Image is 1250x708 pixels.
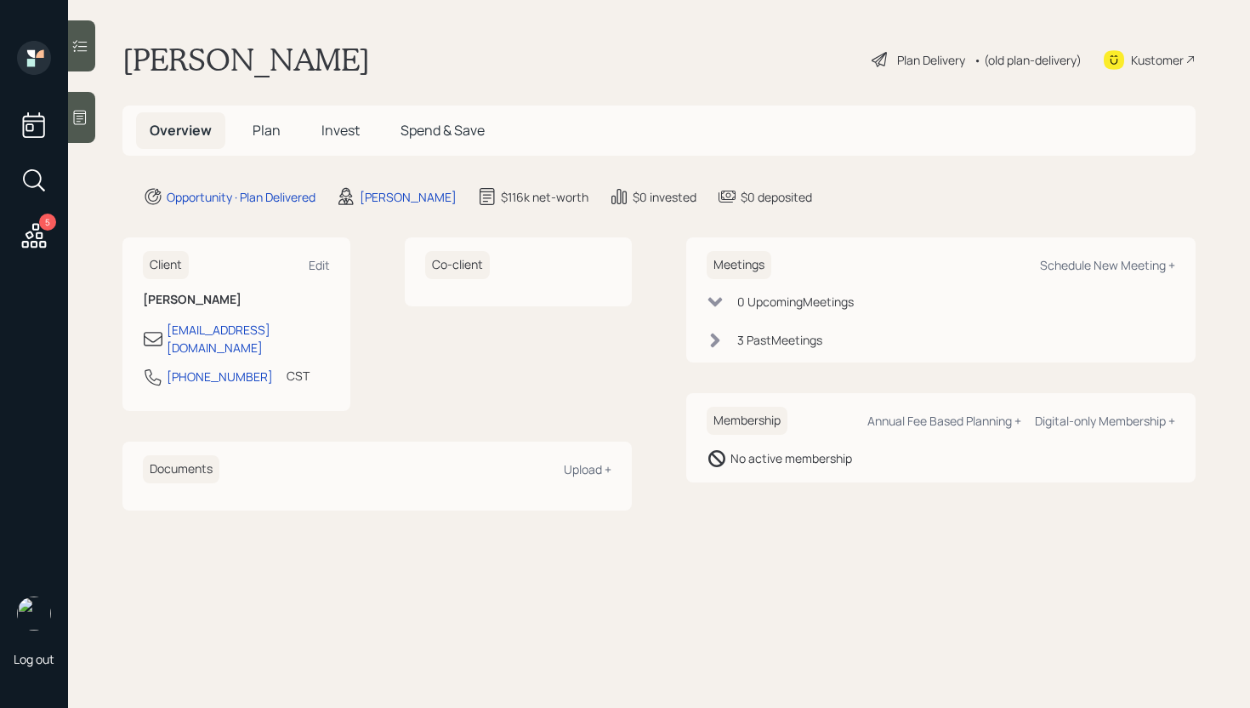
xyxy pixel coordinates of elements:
[741,188,812,206] div: $0 deposited
[287,367,310,385] div: CST
[167,368,273,385] div: [PHONE_NUMBER]
[309,257,330,273] div: Edit
[167,321,330,357] div: [EMAIL_ADDRESS][DOMAIN_NAME]
[321,121,360,140] span: Invest
[401,121,485,140] span: Spend & Save
[425,251,490,279] h6: Co-client
[143,293,330,307] h6: [PERSON_NAME]
[143,455,219,483] h6: Documents
[122,41,370,78] h1: [PERSON_NAME]
[1040,257,1175,273] div: Schedule New Meeting +
[39,214,56,231] div: 5
[730,449,852,467] div: No active membership
[737,331,822,349] div: 3 Past Meeting s
[167,188,315,206] div: Opportunity · Plan Delivered
[737,293,854,311] div: 0 Upcoming Meeting s
[867,413,1021,429] div: Annual Fee Based Planning +
[143,251,189,279] h6: Client
[360,188,457,206] div: [PERSON_NAME]
[501,188,588,206] div: $116k net-worth
[1131,51,1184,69] div: Kustomer
[633,188,696,206] div: $0 invested
[1035,413,1175,429] div: Digital-only Membership +
[253,121,281,140] span: Plan
[707,251,771,279] h6: Meetings
[14,651,54,667] div: Log out
[17,597,51,631] img: james-distasi-headshot.png
[150,121,212,140] span: Overview
[974,51,1082,69] div: • (old plan-delivery)
[564,461,611,477] div: Upload +
[897,51,965,69] div: Plan Delivery
[707,407,787,435] h6: Membership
